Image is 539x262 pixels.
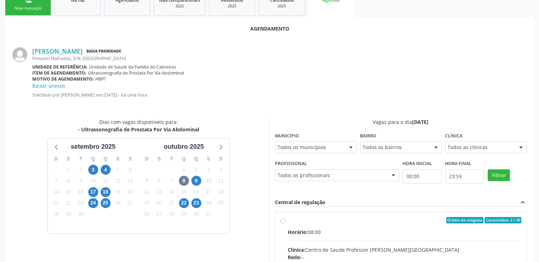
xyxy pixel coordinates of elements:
[191,176,201,186] span: quinta-feira, 9 de outubro de 2025
[63,165,73,175] span: segunda-feira, 1 de setembro de 2025
[215,153,227,164] div: S
[275,158,307,169] label: Profissional
[76,198,86,208] span: terça-feira, 23 de setembro de 2025
[99,153,112,164] div: Q
[63,198,73,208] span: segunda-feira, 22 de setembro de 2025
[50,153,62,164] div: D
[88,187,98,197] span: quarta-feira, 17 de setembro de 2025
[445,169,484,184] input: Selecione o horário
[142,187,152,197] span: domingo, 12 de outubro de 2025
[101,187,111,197] span: quinta-feira, 18 de setembro de 2025
[191,198,201,208] span: quinta-feira, 23 de outubro de 2025
[484,217,521,223] span: Consumidos: 2 / 30
[167,209,176,219] span: terça-feira, 28 de outubro de 2025
[10,6,46,11] div: Nova marcação
[191,209,201,219] span: quinta-feira, 30 de outubro de 2025
[68,142,118,152] div: setembro 2025
[165,153,178,164] div: T
[179,187,189,197] span: quarta-feira, 15 de outubro de 2025
[62,153,75,164] div: S
[363,144,427,151] span: Todos os bairros
[403,169,442,184] input: Selecione o horário
[87,153,99,164] div: Q
[74,153,87,164] div: T
[288,229,308,235] span: Horário:
[32,82,65,89] a: Baixar anexos
[275,131,299,142] label: Município
[519,198,527,206] i: expand_less
[12,47,27,62] img: img
[216,198,226,208] span: sábado, 25 de outubro de 2025
[203,187,213,197] span: sexta-feira, 17 de outubro de 2025
[125,187,135,197] span: sábado, 20 de setembro de 2025
[125,176,135,186] span: sábado, 13 de setembro de 2025
[125,165,135,175] span: sábado, 6 de setembro de 2025
[446,217,483,223] span: Ordem de chegada
[101,176,111,186] span: quinta-feira, 11 de setembro de 2025
[32,76,94,82] b: Motivo de agendamento:
[154,187,164,197] span: segunda-feira, 13 de outubro de 2025
[191,187,201,197] span: quinta-feira, 16 de outubro de 2025
[167,198,176,208] span: terça-feira, 21 de outubro de 2025
[167,187,176,197] span: terça-feira, 14 de outubro de 2025
[403,158,432,169] label: Hora inicial
[78,118,199,133] div: Dias com vagas disponíveis para:
[445,131,462,142] label: Clínica
[216,165,226,175] span: sábado, 4 de outubro de 2025
[88,176,98,186] span: quarta-feira, 10 de setembro de 2025
[202,153,215,164] div: S
[179,165,189,175] span: quarta-feira, 1 de outubro de 2025
[113,198,123,208] span: sexta-feira, 26 de setembro de 2025
[216,187,226,197] span: sábado, 18 de outubro de 2025
[88,165,98,175] span: quarta-feira, 3 de setembro de 2025
[288,254,301,261] span: Rede:
[125,198,135,208] span: sábado, 27 de setembro de 2025
[141,153,153,164] div: D
[32,55,527,61] div: Povoado Malhadas, S/N, [GEOGRAPHIC_DATA]
[89,64,176,70] span: Unidade de Saude da Familia do Cabreiras
[32,47,83,55] a: [PERSON_NAME]
[288,228,522,236] div: 08:00
[288,246,305,253] span: Clínica:
[264,4,299,9] div: 2025
[32,64,88,70] b: Unidade de referência:
[277,172,384,179] span: Todos os profissionais
[448,144,512,151] span: Todos as clínicas
[154,209,164,219] span: segunda-feira, 27 de outubro de 2025
[76,209,86,219] span: terça-feira, 30 de setembro de 2025
[360,131,376,142] label: Bairro
[179,209,189,219] span: quarta-feira, 29 de outubro de 2025
[203,198,213,208] span: sexta-feira, 24 de outubro de 2025
[203,165,213,175] span: sexta-feira, 3 de outubro de 2025
[178,153,190,164] div: Q
[32,70,86,76] b: Item de agendamento:
[63,176,73,186] span: segunda-feira, 8 de setembro de 2025
[124,153,136,164] div: S
[191,165,201,175] span: quinta-feira, 2 de outubro de 2025
[78,126,199,133] div: - Ultrassonografia de Prostata Por Via Abdominal
[113,176,123,186] span: sexta-feira, 12 de setembro de 2025
[32,92,527,98] p: Solicitado por [PERSON_NAME] em [DATE] - há uma hora
[275,118,527,126] div: Vagas para o dia
[179,176,189,186] span: quarta-feira, 8 de outubro de 2025
[179,198,189,208] span: quarta-feira, 22 de outubro de 2025
[63,209,73,219] span: segunda-feira, 29 de setembro de 2025
[76,187,86,197] span: terça-feira, 16 de setembro de 2025
[113,187,123,197] span: sexta-feira, 19 de setembro de 2025
[76,165,86,175] span: terça-feira, 2 de setembro de 2025
[488,169,510,181] button: Filtrar
[161,142,207,152] div: outubro 2025
[88,198,98,208] span: quarta-feira, 24 de setembro de 2025
[12,25,527,32] div: Agendamento
[167,176,176,186] span: terça-feira, 7 de outubro de 2025
[154,198,164,208] span: segunda-feira, 20 de outubro de 2025
[142,209,152,219] span: domingo, 26 de outubro de 2025
[445,158,471,169] label: Hora final
[51,187,61,197] span: domingo, 14 de setembro de 2025
[85,48,123,55] span: Baixa Prioridade
[113,165,123,175] span: sexta-feira, 5 de setembro de 2025
[101,198,111,208] span: quinta-feira, 25 de setembro de 2025
[76,176,86,186] span: terça-feira, 9 de setembro de 2025
[95,76,106,82] span: HBP?
[142,176,152,186] span: domingo, 5 de outubro de 2025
